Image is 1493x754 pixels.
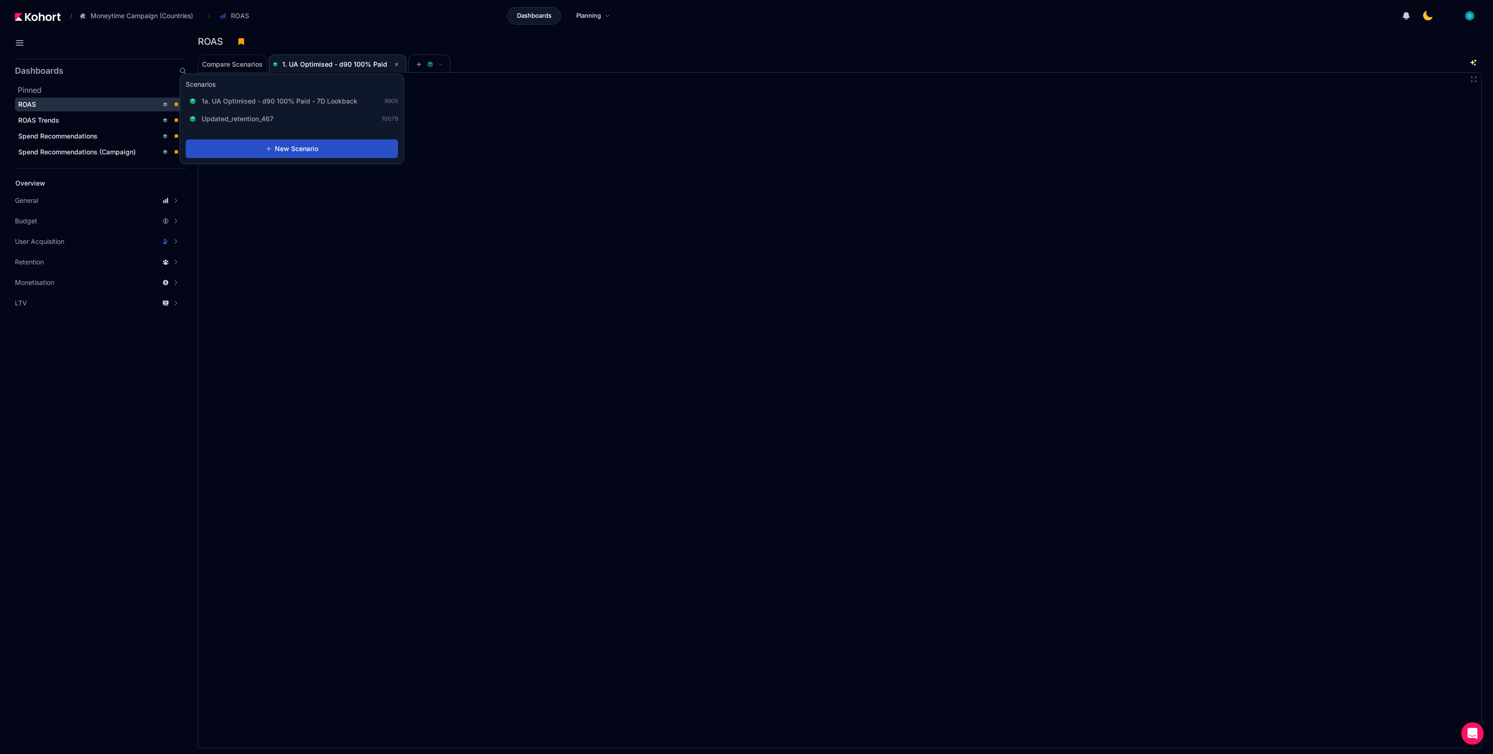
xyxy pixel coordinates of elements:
button: Fullscreen [1470,76,1478,83]
span: New Scenario [275,144,318,153]
span: ROAS [231,11,249,21]
h2: Pinned [18,84,187,96]
a: Spend Recommendations (Campaign) [15,145,184,159]
div: Open Intercom Messenger [1461,722,1484,745]
button: 1a. UA Optimised - d90 100% Paid - 7D Lookback [186,94,367,109]
img: logo_MoneyTimeLogo_1_20250619094856634230.png [1444,11,1454,21]
button: New Scenario [186,139,398,158]
span: Monetisation [15,278,54,287]
span: Overview [15,179,45,187]
span: Spend Recommendations [18,132,98,140]
span: Retention [15,257,44,267]
h3: ROAS [198,37,229,46]
span: Budget [15,216,37,226]
span: General [15,196,38,205]
span: Dashboards [517,11,551,21]
span: ROAS Trends [18,116,59,124]
span: 10079 [382,115,398,123]
span: User Acquisition [15,237,64,246]
span: / [63,11,72,21]
span: 1. UA Optimised - d90 100% Paid [282,60,387,68]
a: Spend Recommendations [15,129,184,143]
span: Planning [576,11,601,21]
a: ROAS [15,97,184,111]
img: Kohort logo [15,13,61,21]
button: ROAS [215,8,259,24]
span: Updated_retention_467 [202,114,273,124]
span: › [206,12,212,20]
span: ROAS [18,100,36,108]
h2: Dashboards [15,67,63,75]
button: Updated_retention_467 [186,111,283,126]
span: Spend Recommendations (Campaign) [18,148,136,156]
a: ROAS Trends [15,113,184,127]
a: Overview [12,176,171,190]
span: LTV [15,298,27,308]
a: Dashboards [507,7,561,25]
a: Planning [566,7,620,25]
span: 1a. UA Optimised - d90 100% Paid - 7D Lookback [202,97,357,106]
button: Moneytime Campaign (Countries) [74,8,203,24]
span: Compare Scenarios [202,61,263,68]
span: 9905 [384,97,398,105]
span: Moneytime Campaign (Countries) [91,11,193,21]
h3: Scenarios [186,80,216,91]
